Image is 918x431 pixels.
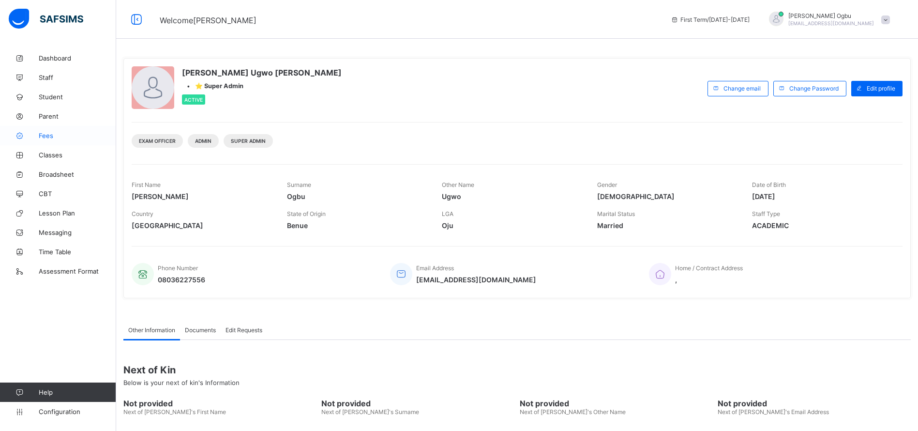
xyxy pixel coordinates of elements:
[718,408,829,416] span: Next of [PERSON_NAME]'s Email Address
[39,229,116,236] span: Messaging
[132,192,272,200] span: [PERSON_NAME]
[597,221,738,230] span: Married
[226,326,262,334] span: Edit Requests
[789,85,839,92] span: Change Password
[752,181,786,188] span: Date of Birth
[520,399,713,408] span: Not provided
[160,15,256,25] span: Welcome [PERSON_NAME]
[788,20,874,26] span: [EMAIL_ADDRESS][DOMAIN_NAME]
[39,112,116,120] span: Parent
[520,408,626,416] span: Next of [PERSON_NAME]'s Other Name
[597,192,738,200] span: [DEMOGRAPHIC_DATA]
[132,221,272,230] span: [GEOGRAPHIC_DATA]
[39,93,116,101] span: Student
[123,379,240,386] span: Below is your next of kin's Information
[195,82,243,90] span: ⭐ Super Admin
[321,399,514,408] span: Not provided
[287,192,428,200] span: Ogbu
[442,192,583,200] span: Ugwo
[128,326,175,334] span: Other Information
[39,54,116,62] span: Dashboard
[287,181,311,188] span: Surname
[723,85,761,92] span: Change email
[321,408,419,416] span: Next of [PERSON_NAME]'s Surname
[39,132,116,139] span: Fees
[597,181,617,188] span: Gender
[182,82,342,90] div: •
[752,192,893,200] span: [DATE]
[752,221,893,230] span: ACADEMIC
[158,276,205,284] span: 08036227556
[675,264,743,272] span: Home / Contract Address
[39,170,116,178] span: Broadsheet
[416,264,454,272] span: Email Address
[675,276,743,284] span: ,
[671,16,750,23] span: session/term information
[182,68,342,77] span: [PERSON_NAME] Ugwo [PERSON_NAME]
[184,97,203,103] span: Active
[9,9,83,29] img: safsims
[132,181,161,188] span: First Name
[718,399,911,408] span: Not provided
[788,12,874,19] span: [PERSON_NAME] Ogbu
[416,276,536,284] span: [EMAIL_ADDRESS][DOMAIN_NAME]
[287,210,326,217] span: State of Origin
[442,221,583,230] span: Oju
[39,408,116,416] span: Configuration
[287,221,428,230] span: Benue
[132,210,153,217] span: Country
[442,210,453,217] span: LGA
[185,326,216,334] span: Documents
[123,408,226,416] span: Next of [PERSON_NAME]'s First Name
[597,210,635,217] span: Marital Status
[39,248,116,256] span: Time Table
[39,190,116,198] span: CBT
[123,364,911,376] span: Next of Kin
[867,85,895,92] span: Edit profile
[442,181,474,188] span: Other Name
[752,210,780,217] span: Staff Type
[39,388,116,396] span: Help
[195,138,211,144] span: Admin
[759,12,895,28] div: AnnOgbu
[39,267,116,275] span: Assessment Format
[158,264,198,272] span: Phone Number
[139,138,176,144] span: Exam Officer
[39,209,116,217] span: Lesson Plan
[231,138,266,144] span: Super Admin
[123,399,316,408] span: Not provided
[39,151,116,159] span: Classes
[39,74,116,81] span: Staff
